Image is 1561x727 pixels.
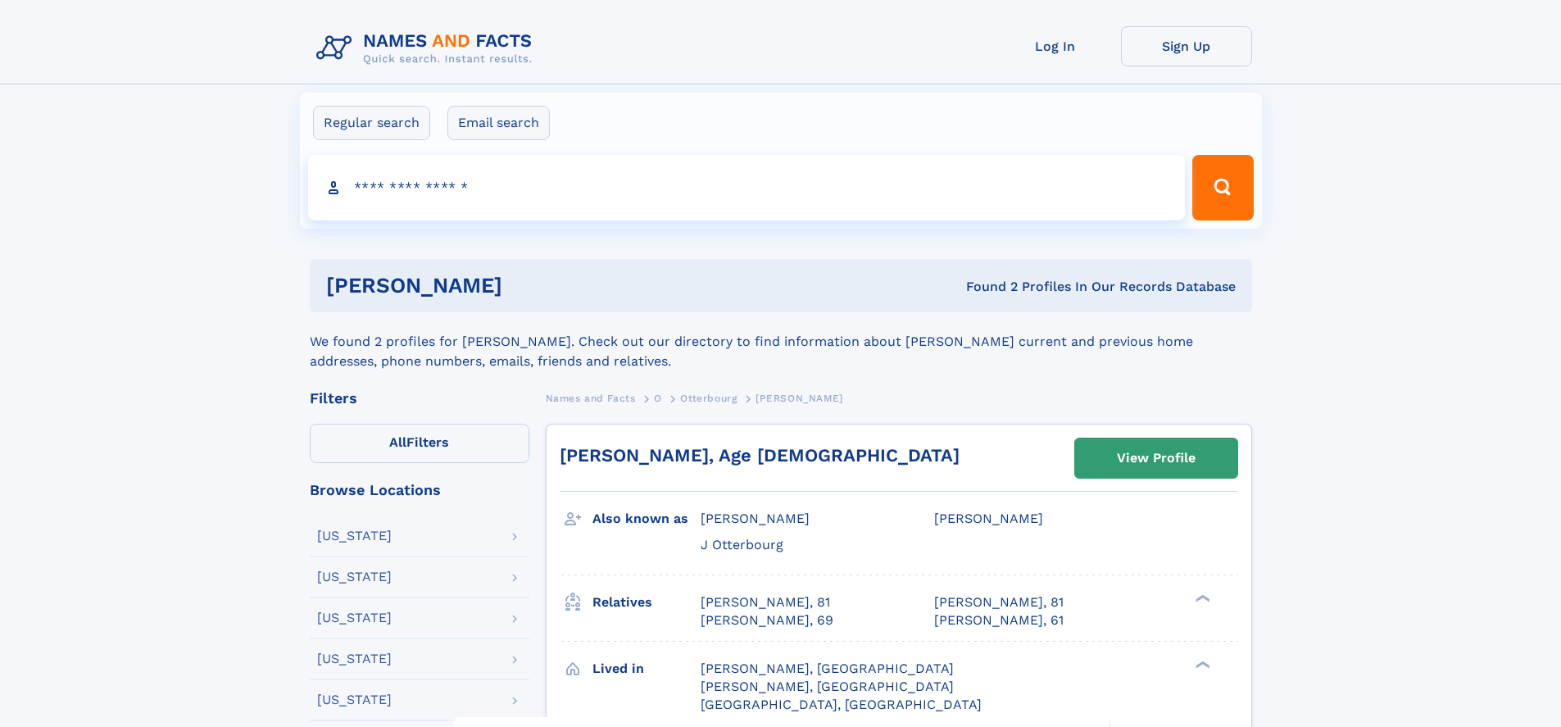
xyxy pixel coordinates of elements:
[592,655,701,683] h3: Lived in
[310,424,529,463] label: Filters
[317,652,392,666] div: [US_STATE]
[701,593,830,611] a: [PERSON_NAME], 81
[317,611,392,625] div: [US_STATE]
[1075,438,1237,478] a: View Profile
[592,505,701,533] h3: Also known as
[447,106,550,140] label: Email search
[310,312,1252,371] div: We found 2 profiles for [PERSON_NAME]. Check out our directory to find information about [PERSON_...
[934,593,1064,611] a: [PERSON_NAME], 81
[317,529,392,543] div: [US_STATE]
[317,570,392,584] div: [US_STATE]
[310,391,529,406] div: Filters
[317,693,392,707] div: [US_STATE]
[701,661,954,676] span: [PERSON_NAME], [GEOGRAPHIC_DATA]
[308,155,1186,220] input: search input
[756,393,843,404] span: [PERSON_NAME]
[701,537,783,552] span: J Otterbourg
[1191,659,1211,670] div: ❯
[560,445,960,466] a: [PERSON_NAME], Age [DEMOGRAPHIC_DATA]
[734,278,1236,296] div: Found 2 Profiles In Our Records Database
[680,388,737,408] a: Otterbourg
[701,611,833,629] a: [PERSON_NAME], 69
[313,106,430,140] label: Regular search
[1192,155,1253,220] button: Search Button
[680,393,737,404] span: Otterbourg
[1117,439,1196,477] div: View Profile
[1191,593,1211,603] div: ❯
[934,511,1043,526] span: [PERSON_NAME]
[701,697,982,712] span: [GEOGRAPHIC_DATA], [GEOGRAPHIC_DATA]
[310,483,529,498] div: Browse Locations
[310,26,546,70] img: Logo Names and Facts
[701,511,810,526] span: [PERSON_NAME]
[990,26,1121,66] a: Log In
[654,388,662,408] a: O
[654,393,662,404] span: O
[1121,26,1252,66] a: Sign Up
[592,588,701,616] h3: Relatives
[546,388,636,408] a: Names and Facts
[701,679,954,694] span: [PERSON_NAME], [GEOGRAPHIC_DATA]
[326,275,734,296] h1: [PERSON_NAME]
[389,434,406,450] span: All
[934,611,1064,629] a: [PERSON_NAME], 61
